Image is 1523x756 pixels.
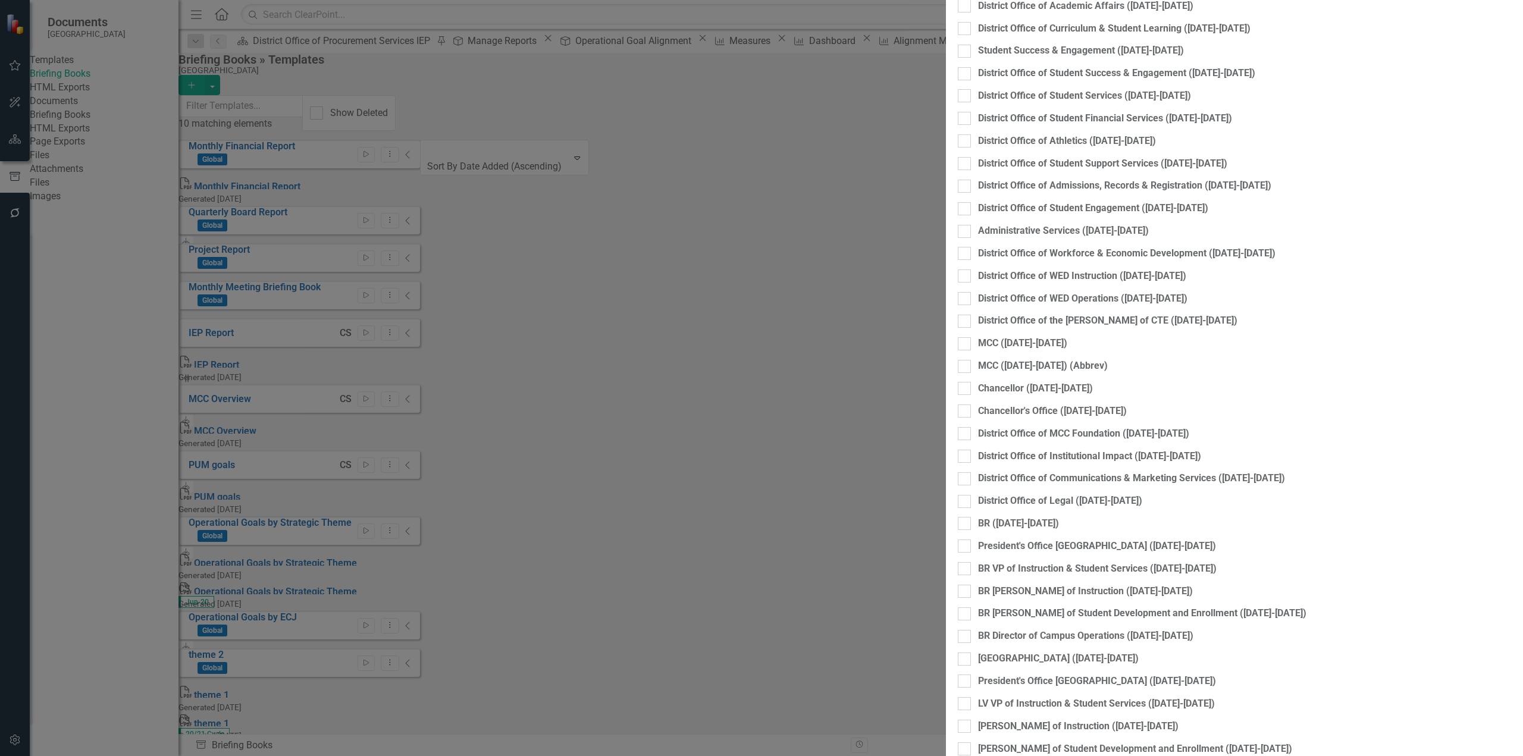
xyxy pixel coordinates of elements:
div: LV VP of Instruction & Student Services ([DATE]-[DATE]) [978,697,1215,711]
div: District Office of Institutional Impact ([DATE]-[DATE]) [978,450,1201,463]
div: District Office of Communications & Marketing Services ([DATE]-[DATE]) [978,472,1285,485]
div: MCC ([DATE]-[DATE]) (Abbrev) [978,359,1108,373]
div: BR [PERSON_NAME] of Student Development and Enrollment ([DATE]-[DATE]) [978,607,1306,620]
div: District Office of Athletics ([DATE]-[DATE]) [978,134,1156,148]
div: District Office of MCC Foundation ([DATE]-[DATE]) [978,427,1189,441]
div: District Office of Student Success & Engagement ([DATE]-[DATE]) [978,67,1255,80]
div: District Office of Student Support Services ([DATE]-[DATE]) [978,157,1227,171]
div: Student Success & Engagement ([DATE]-[DATE]) [978,44,1184,58]
div: District Office of Legal ([DATE]-[DATE]) [978,494,1142,508]
div: Chancellor ([DATE]-[DATE]) [978,382,1093,396]
div: President's Office [GEOGRAPHIC_DATA] ([DATE]-[DATE]) [978,675,1216,688]
div: BR [PERSON_NAME] of Instruction ([DATE]-[DATE]) [978,585,1193,598]
div: BR VP of Instruction & Student Services ([DATE]-[DATE]) [978,562,1217,576]
div: District Office of WED Instruction ([DATE]-[DATE]) [978,269,1186,283]
div: BR ([DATE]-[DATE]) [978,517,1059,531]
div: District Office of WED Operations ([DATE]-[DATE]) [978,292,1187,306]
div: [PERSON_NAME] of Student Development and Enrollment ([DATE]-[DATE]) [978,742,1292,756]
div: District Office of Admissions, Records & Registration ([DATE]-[DATE]) [978,179,1271,193]
div: MCC ([DATE]-[DATE]) [978,337,1067,350]
div: District Office of Workforce & Economic Development ([DATE]-[DATE]) [978,247,1276,261]
div: Administrative Services ([DATE]-[DATE]) [978,224,1149,238]
div: District Office of Curriculum & Student Learning ([DATE]-[DATE]) [978,22,1251,36]
div: [GEOGRAPHIC_DATA] ([DATE]-[DATE]) [978,652,1139,666]
div: District Office of Student Services ([DATE]-[DATE]) [978,89,1191,103]
div: District Office of Student Financial Services ([DATE]-[DATE]) [978,112,1232,126]
div: District Office of the [PERSON_NAME] of CTE ([DATE]-[DATE]) [978,314,1237,328]
div: BR Director of Campus Operations ([DATE]-[DATE]) [978,629,1193,643]
div: Chancellor's Office ([DATE]-[DATE]) [978,404,1127,418]
div: [PERSON_NAME] of Instruction ([DATE]-[DATE]) [978,720,1179,733]
div: District Office of Student Engagement ([DATE]-[DATE]) [978,202,1208,215]
div: President's Office [GEOGRAPHIC_DATA] ([DATE]-[DATE]) [978,539,1216,553]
